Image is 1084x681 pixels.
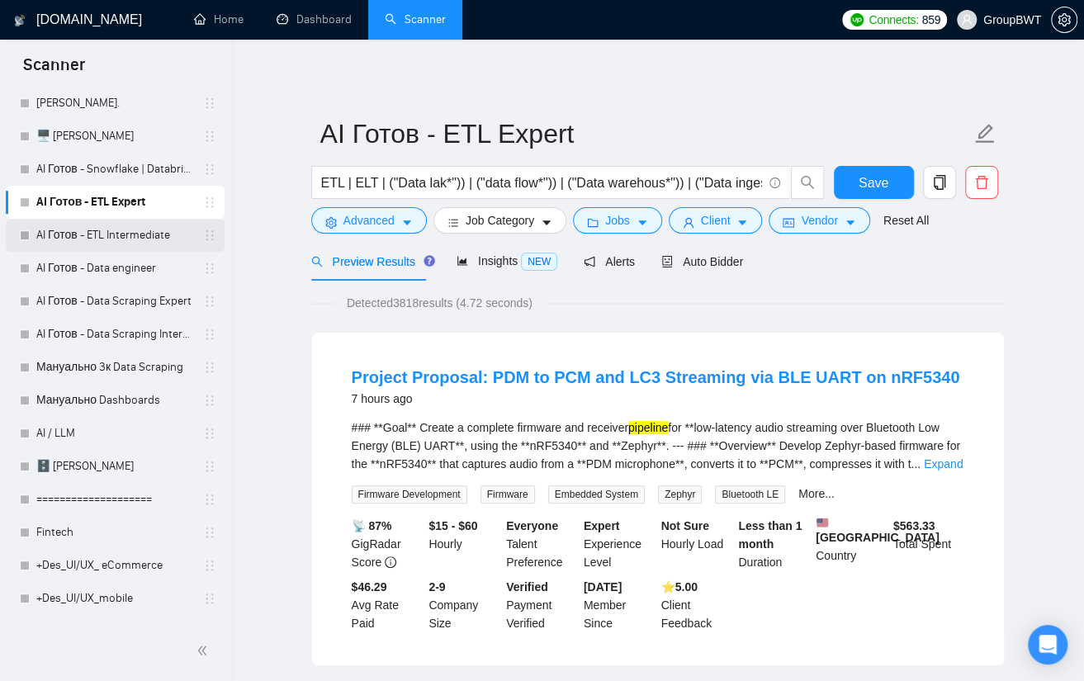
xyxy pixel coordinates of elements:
[924,457,963,471] a: Expand
[1028,625,1067,664] div: Open Intercom Messenger
[36,285,193,318] a: AI Готов - Data Scraping Expert
[845,216,856,229] span: caret-down
[791,166,824,199] button: search
[14,7,26,34] img: logo
[36,417,193,450] a: AI / LLM
[769,207,869,234] button: idcardVendorcaret-down
[658,578,736,632] div: Client Feedback
[869,11,918,29] span: Connects:
[321,173,762,193] input: Search Freelance Jobs...
[661,255,743,268] span: Auto Bidder
[738,519,802,551] b: Less than 1 month
[36,516,193,549] a: Fintech
[36,219,193,252] a: AI Готов - ETL Intermediate
[812,517,890,571] div: Country
[447,216,459,229] span: bars
[343,211,395,229] span: Advanced
[277,12,352,26] a: dashboardDashboard
[203,163,216,176] span: holder
[422,253,437,268] div: Tooltip anchor
[480,485,535,504] span: Firmware
[548,485,645,504] span: Embedded System
[433,207,566,234] button: barsJob Categorycaret-down
[203,460,216,473] span: holder
[1051,13,1077,26] a: setting
[385,556,396,568] span: info-circle
[466,211,534,229] span: Job Category
[769,177,780,188] span: info-circle
[661,256,673,267] span: robot
[352,389,960,409] div: 7 hours ago
[798,487,835,500] a: More...
[637,216,648,229] span: caret-down
[203,196,216,209] span: holder
[428,519,477,532] b: $15 - $60
[801,211,837,229] span: Vendor
[203,229,216,242] span: holder
[36,153,193,186] a: AI Готов - Snowflake | Databricks
[911,457,921,471] span: ...
[36,483,193,516] a: ====================
[661,580,698,594] b: ⭐️ 5.00
[834,166,914,199] button: Save
[36,384,193,417] a: Мануально Dashboards
[587,216,599,229] span: folder
[961,14,973,26] span: user
[792,175,823,190] span: search
[203,394,216,407] span: holder
[669,207,763,234] button: userClientcaret-down
[628,421,668,434] mark: pipeline
[503,578,580,632] div: Payment Verified
[584,580,622,594] b: [DATE]
[311,255,430,268] span: Preview Results
[36,87,193,120] a: [PERSON_NAME].
[311,207,427,234] button: settingAdvancedcaret-down
[401,216,413,229] span: caret-down
[194,12,244,26] a: homeHome
[203,526,216,539] span: holder
[605,211,630,229] span: Jobs
[923,166,956,199] button: copy
[893,519,935,532] b: $ 563.33
[36,615,193,648] a: +Des_UI/UX_education
[196,642,213,659] span: double-left
[203,328,216,341] span: holder
[924,175,955,190] span: copy
[584,256,595,267] span: notification
[521,253,557,271] span: NEW
[658,485,702,504] span: Zephyr
[348,517,426,571] div: GigRadar Score
[335,294,544,312] span: Detected 3818 results (4.72 seconds)
[1051,7,1077,33] button: setting
[428,580,445,594] b: 2-9
[503,517,580,571] div: Talent Preference
[580,578,658,632] div: Member Since
[203,427,216,440] span: holder
[457,254,557,267] span: Insights
[965,166,998,199] button: delete
[36,582,193,615] a: +Des_UI/UX_mobile
[203,493,216,506] span: holder
[425,517,503,571] div: Hourly
[859,173,888,193] span: Save
[736,216,748,229] span: caret-down
[783,216,794,229] span: idcard
[352,519,392,532] b: 📡 87%
[1052,13,1077,26] span: setting
[506,580,548,594] b: Verified
[385,12,446,26] a: searchScanner
[816,517,940,544] b: [GEOGRAPHIC_DATA]
[36,549,193,582] a: +Des_UI/UX_ eCommerce
[36,186,193,219] a: AI Готов - ETL Expert
[683,216,694,229] span: user
[922,11,940,29] span: 859
[203,295,216,308] span: holder
[584,255,635,268] span: Alerts
[36,450,193,483] a: 🗄️ [PERSON_NAME]
[573,207,662,234] button: folderJobscaret-down
[584,519,620,532] b: Expert
[352,368,960,386] a: Project Proposal: PDM to PCM and LC3 Streaming via BLE UART on nRF5340
[817,517,828,528] img: 🇺🇸
[311,256,323,267] span: search
[203,361,216,374] span: holder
